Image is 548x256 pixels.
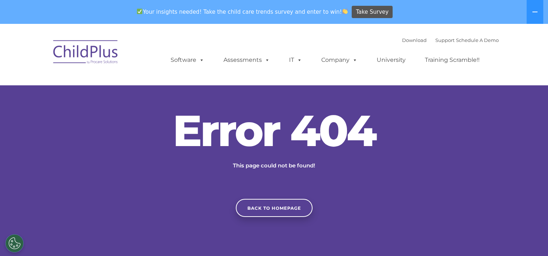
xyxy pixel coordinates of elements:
a: Software [163,53,212,67]
a: Company [314,53,365,67]
a: Back to homepage [236,199,313,217]
h2: Error 404 [166,109,383,152]
a: Schedule A Demo [456,37,499,43]
a: Assessments [216,53,277,67]
a: University [369,53,413,67]
img: ✅ [137,9,142,14]
a: Support [435,37,455,43]
a: Download [402,37,427,43]
button: Cookies Settings [5,234,24,252]
a: Training Scramble!! [418,53,487,67]
a: IT [282,53,309,67]
span: Your insights needed! Take the child care trends survey and enter to win! [134,5,351,19]
a: Take Survey [352,6,393,18]
img: 👏 [342,9,348,14]
font: | [402,37,499,43]
span: Take Survey [356,6,389,18]
img: ChildPlus by Procare Solutions [50,35,122,71]
p: This page could not be found! [198,161,350,170]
